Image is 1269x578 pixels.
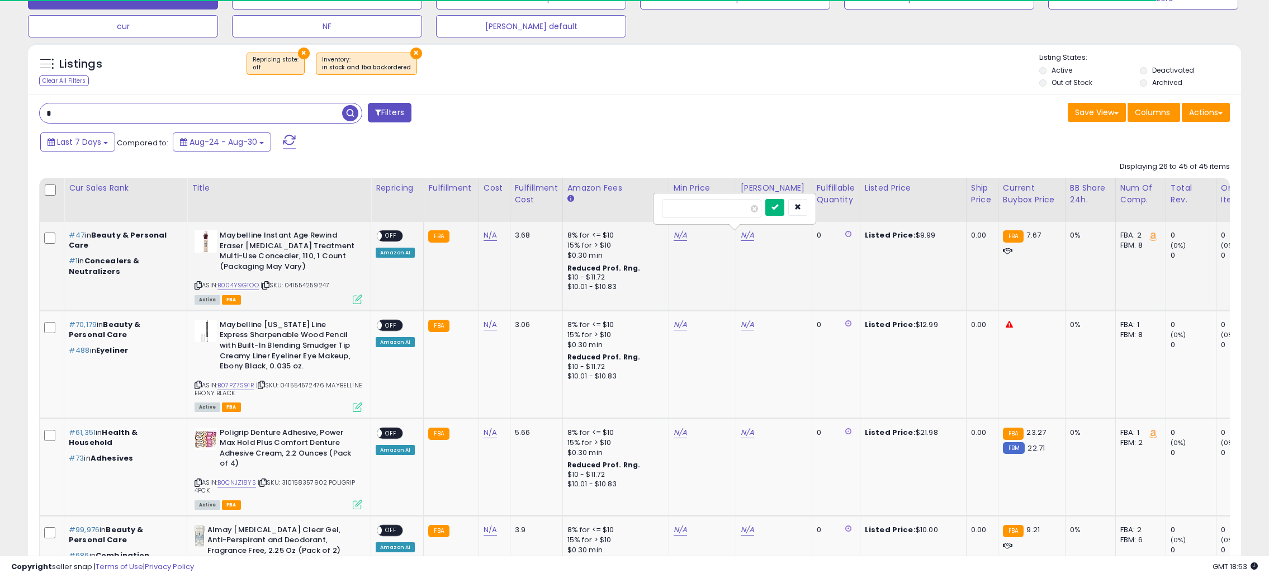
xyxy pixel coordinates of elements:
[865,427,916,438] b: Listed Price:
[1120,230,1157,240] div: FBA: 2
[484,524,497,536] a: N/A
[220,428,356,472] b: Poligrip Denture Adhesive, Power Max Hold Plus Comfort Denture Adhesive Cream, 2.2 Ounces (Pack o...
[376,542,415,552] div: Amazon AI
[567,470,660,480] div: $10 - $11.72
[1120,438,1157,448] div: FBM: 2
[515,428,554,438] div: 5.66
[1070,525,1107,535] div: 0%
[1070,182,1111,206] div: BB Share 24h.
[69,453,84,463] span: #73
[69,255,139,276] span: Concealers & Neutralizers
[865,524,916,535] b: Listed Price:
[674,524,687,536] a: N/A
[145,561,194,572] a: Privacy Policy
[741,230,754,241] a: N/A
[428,428,449,440] small: FBA
[1221,182,1262,206] div: Ordered Items
[195,402,220,412] span: All listings currently available for purchase on Amazon
[382,231,400,241] span: OFF
[428,525,449,537] small: FBA
[1120,525,1157,535] div: FBA: 2
[741,182,807,194] div: [PERSON_NAME]
[96,561,143,572] a: Terms of Use
[1171,448,1216,458] div: 0
[410,48,422,59] button: ×
[1120,535,1157,545] div: FBM: 6
[567,240,660,250] div: 15% for > $10
[382,525,400,535] span: OFF
[567,230,660,240] div: 8% for <= $10
[322,64,411,72] div: in stock and fba backordered
[865,428,958,438] div: $21.98
[376,248,415,258] div: Amazon AI
[253,64,299,72] div: off
[69,256,178,276] p: in
[1003,525,1024,537] small: FBA
[195,320,217,342] img: 31CXG1Z12nL._SL40_.jpg
[1171,320,1216,330] div: 0
[261,281,329,290] span: | SKU: 041554259247
[69,525,178,545] p: in
[69,320,178,340] p: in
[376,337,415,347] div: Amazon AI
[971,428,989,438] div: 0.00
[515,320,554,330] div: 3.06
[865,230,958,240] div: $9.99
[40,132,115,151] button: Last 7 Days
[674,319,687,330] a: N/A
[69,230,84,240] span: #47
[1221,438,1237,447] small: (0%)
[1070,428,1107,438] div: 0%
[1171,250,1216,260] div: 0
[741,319,754,330] a: N/A
[567,480,660,489] div: $10.01 - $10.83
[1221,241,1237,250] small: (0%)
[1120,330,1157,340] div: FBM: 8
[1070,320,1107,330] div: 0%
[1171,536,1186,544] small: (0%)
[69,453,178,463] p: in
[69,230,167,250] span: Beauty & Personal Care
[69,182,182,194] div: Cur Sales Rank
[484,319,497,330] a: N/A
[69,345,178,356] p: in
[1003,182,1060,206] div: Current Buybox Price
[1003,230,1024,243] small: FBA
[117,138,168,148] span: Compared to:
[865,230,916,240] b: Listed Price:
[865,320,958,330] div: $12.99
[1128,103,1180,122] button: Columns
[195,478,356,495] span: | SKU: 310158357902 POLIGRIP 4PCK
[865,525,958,535] div: $10.00
[376,182,419,194] div: Repricing
[298,48,310,59] button: ×
[195,428,217,450] img: 51YIZnCyo0L._SL40_.jpg
[195,320,362,411] div: ASIN:
[567,428,660,438] div: 8% for <= $10
[1003,442,1025,454] small: FBM
[69,230,178,250] p: in
[971,525,989,535] div: 0.00
[1039,53,1241,63] p: Listing States:
[567,330,660,340] div: 15% for > $10
[865,182,962,194] div: Listed Price
[1171,182,1211,206] div: Total Rev.
[567,372,660,381] div: $10.01 - $10.83
[567,352,641,362] b: Reduced Prof. Rng.
[567,273,660,282] div: $10 - $11.72
[69,319,97,330] span: #70,179
[195,295,220,305] span: All listings currently available for purchase on Amazon
[1152,78,1182,87] label: Archived
[382,320,400,330] span: OFF
[741,427,754,438] a: N/A
[195,230,362,303] div: ASIN:
[217,478,256,487] a: B0CNJZ18YS
[253,55,299,72] span: Repricing state :
[865,319,916,330] b: Listed Price:
[515,525,554,535] div: 3.9
[1171,330,1186,339] small: (0%)
[1171,428,1216,438] div: 0
[232,15,422,37] button: NF
[971,182,993,206] div: Ship Price
[69,428,178,448] p: in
